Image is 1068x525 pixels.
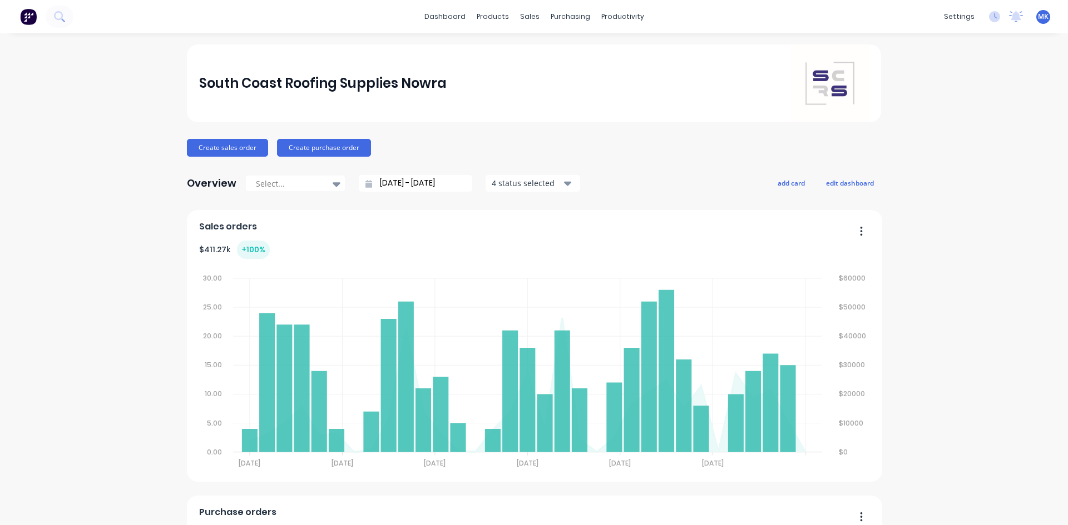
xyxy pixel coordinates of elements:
button: edit dashboard [819,176,881,190]
img: South Coast Roofing Supplies Nowra [791,44,869,122]
a: dashboard [419,8,471,25]
img: Factory [20,8,37,25]
tspan: [DATE] [517,458,538,468]
div: settings [938,8,980,25]
tspan: [DATE] [332,458,353,468]
div: Overview [187,172,236,194]
tspan: [DATE] [703,458,724,468]
tspan: 10.00 [205,389,222,399]
tspan: $0 [840,447,849,457]
tspan: 0.00 [207,447,222,457]
tspan: $60000 [840,273,867,283]
div: productivity [596,8,650,25]
div: purchasing [545,8,596,25]
div: $ 411.27k [199,241,270,259]
tspan: 15.00 [205,360,222,369]
tspan: $30000 [840,360,866,369]
span: Sales orders [199,220,257,233]
tspan: [DATE] [424,458,446,468]
div: sales [515,8,545,25]
button: Create sales order [187,139,268,157]
tspan: 20.00 [203,331,222,341]
tspan: $40000 [840,331,867,341]
tspan: [DATE] [239,458,260,468]
div: 4 status selected [492,177,562,189]
span: Purchase orders [199,506,276,519]
div: South Coast Roofing Supplies Nowra [199,72,447,94]
button: add card [770,176,812,190]
button: 4 status selected [486,175,580,192]
tspan: 5.00 [207,418,222,428]
tspan: $50000 [840,302,867,312]
tspan: 25.00 [203,302,222,312]
span: MK [1038,12,1049,22]
tspan: $20000 [840,389,866,399]
tspan: [DATE] [610,458,631,468]
tspan: 30.00 [203,273,222,283]
div: products [471,8,515,25]
tspan: $10000 [840,418,864,428]
button: Create purchase order [277,139,371,157]
div: + 100 % [237,241,270,259]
